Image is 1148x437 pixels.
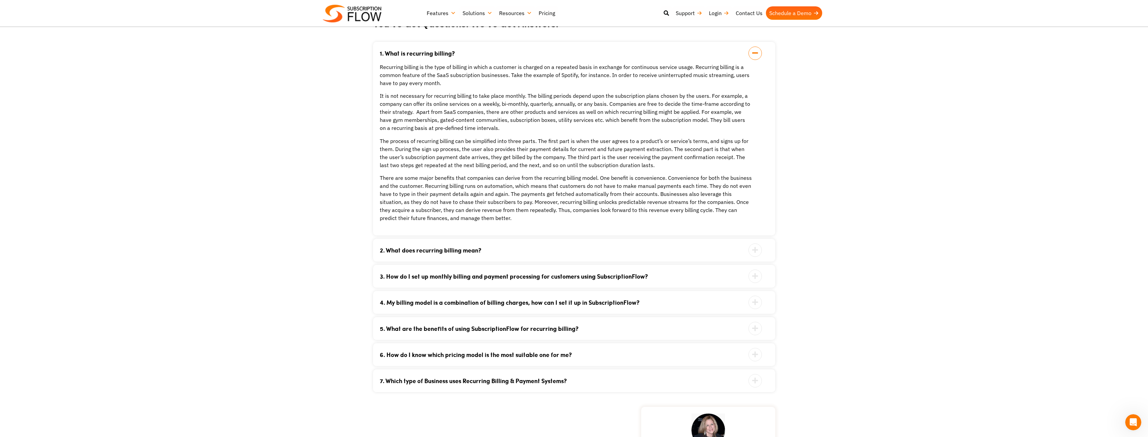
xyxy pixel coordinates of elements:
a: Support [672,6,706,20]
a: 5. What are the benefits of using SubscriptionFlow for recurring billing? [380,325,752,332]
a: 6. How do I know which pricing model is the most suitable one for me? [380,352,752,358]
a: Solutions [459,6,496,20]
h3: You’ve Got Questions. We’ve Got Answers. [373,19,775,28]
a: 1. What is recurring billing? [380,50,752,56]
a: 2. What does recurring billing mean? [380,247,752,253]
p: There are some major benefits that companies can derive from the recurring billing model. One ben... [380,174,752,222]
a: 3. How do I set up monthly billing and payment processing for customers using SubscriptionFlow? [380,273,752,279]
a: Login [706,6,732,20]
a: Contact Us [732,6,766,20]
iframe: Intercom live chat [1125,414,1141,430]
p: The process of recurring billing can be simplified into three parts. The first part is when the u... [380,137,752,169]
a: Resources [496,6,535,20]
a: 4. My billing model is a combination of billing charges, how can I set it up in SubscriptionFlow? [380,299,752,305]
div: 1. What is recurring billing? [380,56,752,222]
a: 7. Which type of Business uses Recurring Billing & Payment Systems? [380,378,752,384]
a: Schedule a Demo [766,6,822,20]
a: Features [423,6,459,20]
a: Pricing [535,6,558,20]
img: Subscriptionflow [323,5,381,22]
p: Recurring billing is the type of billing in which a customer is charged on a repeated basis in ex... [380,63,752,87]
p: It is not necessary for recurring billing to take place monthly. The billing periods depend upon ... [380,92,752,132]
